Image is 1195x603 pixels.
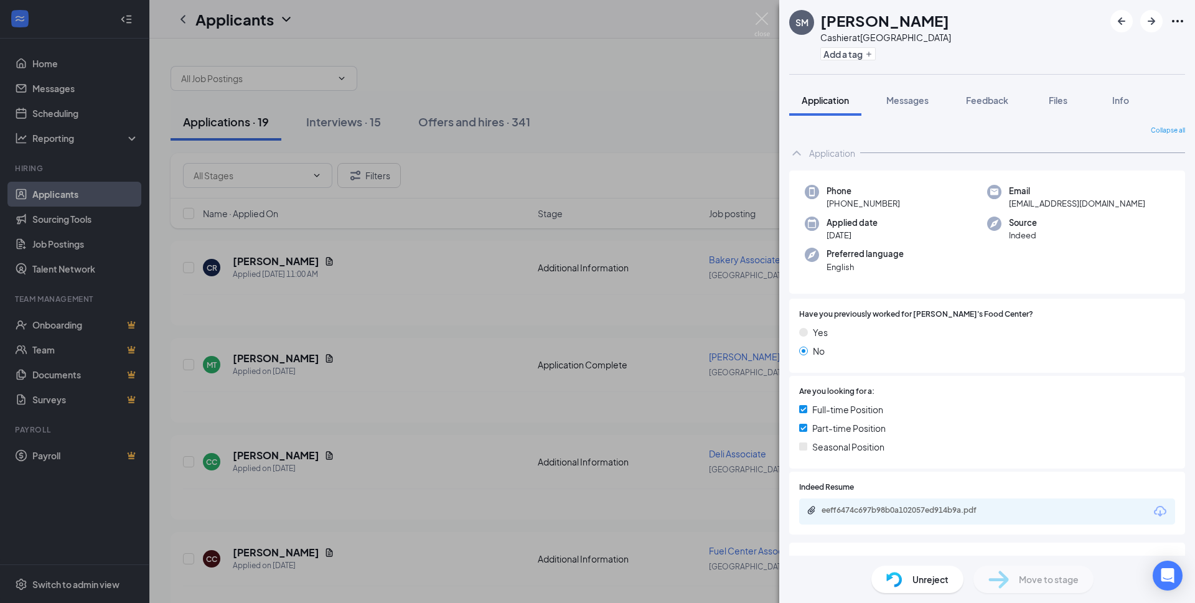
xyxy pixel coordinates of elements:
[1049,95,1067,106] span: Files
[1019,573,1079,586] span: Move to stage
[912,573,949,586] span: Unreject
[827,248,904,260] span: Preferred language
[827,185,900,197] span: Phone
[1153,504,1168,519] svg: Download
[799,553,1175,566] span: Are you legally eligible to work in the [GEOGRAPHIC_DATA]?
[799,309,1033,320] span: Have you previously worked for [PERSON_NAME]'s Food Center?
[813,325,828,339] span: Yes
[1140,10,1163,32] button: ArrowRight
[865,50,873,58] svg: Plus
[1009,185,1145,197] span: Email
[1153,561,1183,591] div: Open Intercom Messenger
[789,146,804,161] svg: ChevronUp
[799,482,854,493] span: Indeed Resume
[812,421,886,435] span: Part-time Position
[802,95,849,106] span: Application
[820,31,951,44] div: Cashier at [GEOGRAPHIC_DATA]
[1009,229,1037,241] span: Indeed
[886,95,929,106] span: Messages
[1144,14,1159,29] svg: ArrowRight
[799,386,874,398] span: Are you looking for a:
[812,440,884,454] span: Seasonal Position
[1114,14,1129,29] svg: ArrowLeftNew
[1170,14,1185,29] svg: Ellipses
[1110,10,1133,32] button: ArrowLeftNew
[795,16,808,29] div: SM
[820,10,949,31] h1: [PERSON_NAME]
[827,197,900,210] span: [PHONE_NUMBER]
[827,229,878,241] span: [DATE]
[966,95,1008,106] span: Feedback
[1009,217,1037,229] span: Source
[807,505,1008,517] a: Paperclipeeff6474c697b98b0a102057ed914b9a.pdf
[812,403,883,416] span: Full-time Position
[827,261,904,273] span: English
[827,217,878,229] span: Applied date
[1112,95,1129,106] span: Info
[813,344,825,358] span: No
[822,505,996,515] div: eeff6474c697b98b0a102057ed914b9a.pdf
[809,147,855,159] div: Application
[1009,197,1145,210] span: [EMAIL_ADDRESS][DOMAIN_NAME]
[1151,126,1185,136] span: Collapse all
[820,47,876,60] button: PlusAdd a tag
[807,505,817,515] svg: Paperclip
